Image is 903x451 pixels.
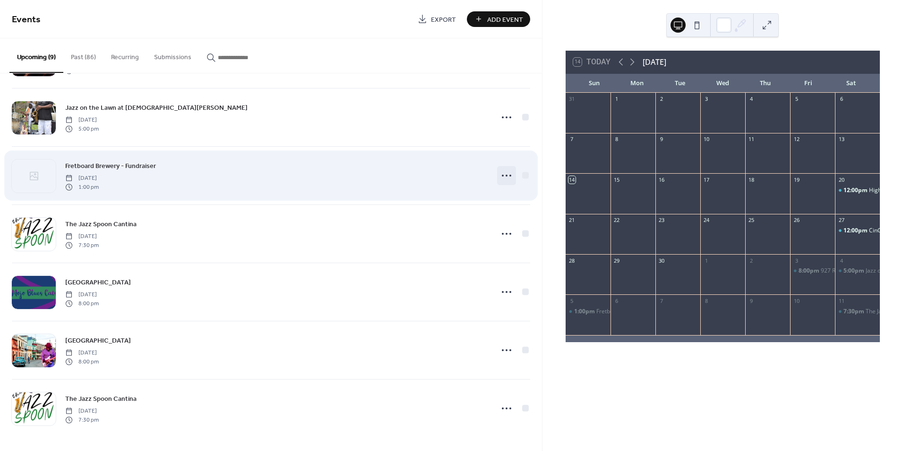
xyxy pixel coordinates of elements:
[703,217,710,224] div: 24
[411,11,463,27] a: Export
[793,297,800,304] div: 10
[568,217,576,224] div: 21
[568,297,576,304] div: 5
[574,308,596,316] span: 1:00pm
[596,308,679,316] div: Fretboard Brewery - Fundraiser
[65,103,248,113] span: Jazz on the Lawn at [DEMOGRAPHIC_DATA][PERSON_NAME]
[658,217,665,224] div: 23
[9,38,63,73] button: Upcoming (9)
[703,257,710,264] div: 1
[701,74,744,93] div: Wed
[658,297,665,304] div: 7
[787,74,829,93] div: Fri
[703,136,710,143] div: 10
[65,220,137,230] span: The Jazz Spoon Cantina
[65,335,131,346] a: [GEOGRAPHIC_DATA]
[659,74,701,93] div: Tue
[65,278,131,288] span: [GEOGRAPHIC_DATA]
[568,96,576,103] div: 31
[65,102,248,113] a: Jazz on the Lawn at [DEMOGRAPHIC_DATA][PERSON_NAME]
[65,174,99,183] span: [DATE]
[843,186,869,195] span: 12:00pm
[843,308,866,316] span: 7:30pm
[835,227,880,235] div: CinCity Harley-Davidson
[65,299,99,308] span: 8:00 pm
[487,15,523,25] span: Add Event
[658,136,665,143] div: 9
[65,277,131,288] a: [GEOGRAPHIC_DATA]
[65,116,99,124] span: [DATE]
[65,183,99,191] span: 1:00 pm
[658,257,665,264] div: 30
[744,74,787,93] div: Thu
[63,38,103,72] button: Past (86)
[146,38,199,72] button: Submissions
[65,357,99,366] span: 8:00 pm
[793,136,800,143] div: 12
[65,393,137,404] a: The Jazz Spoon Cantina
[821,267,853,275] div: 927 Reserve
[65,416,99,424] span: 7:30 pm
[703,176,710,183] div: 17
[658,96,665,103] div: 2
[613,257,620,264] div: 29
[65,394,137,404] span: The Jazz Spoon Cantina
[431,15,456,25] span: Export
[568,176,576,183] div: 14
[65,160,156,171] a: Fretboard Brewery - Fundraiser
[613,96,620,103] div: 1
[616,74,658,93] div: Mon
[703,297,710,304] div: 8
[65,219,137,230] a: The Jazz Spoon Cantina
[793,176,800,183] div: 19
[830,74,872,93] div: Sat
[65,161,156,171] span: Fretboard Brewery - Fundraiser
[65,124,99,133] span: 5:00 pm
[12,10,41,29] span: Events
[835,186,880,195] div: High Stakes Harley-Davidson
[748,136,755,143] div: 11
[835,267,880,275] div: Jazz on the Lawn at St Simon Church
[65,241,99,249] span: 7:30 pm
[566,308,611,316] div: Fretboard Brewery - Fundraiser
[843,267,866,275] span: 5:00pm
[793,257,800,264] div: 3
[793,217,800,224] div: 26
[748,297,755,304] div: 9
[613,176,620,183] div: 15
[835,308,880,316] div: The Jazz Spoon Cantina
[838,297,845,304] div: 11
[748,176,755,183] div: 18
[568,136,576,143] div: 7
[703,96,710,103] div: 3
[613,136,620,143] div: 8
[613,297,620,304] div: 6
[838,217,845,224] div: 27
[65,336,131,346] span: [GEOGRAPHIC_DATA]
[793,96,800,103] div: 5
[65,232,99,241] span: [DATE]
[748,257,755,264] div: 2
[103,38,146,72] button: Recurring
[467,11,530,27] button: Add Event
[65,291,99,299] span: [DATE]
[838,176,845,183] div: 20
[568,257,576,264] div: 28
[838,257,845,264] div: 4
[843,227,869,235] span: 12:00pm
[838,96,845,103] div: 6
[748,96,755,103] div: 4
[748,217,755,224] div: 25
[65,407,99,416] span: [DATE]
[838,136,845,143] div: 13
[790,267,835,275] div: 927 Reserve
[65,349,99,357] span: [DATE]
[799,267,821,275] span: 8:00pm
[613,217,620,224] div: 22
[573,74,616,93] div: Sun
[658,176,665,183] div: 16
[643,56,666,68] div: [DATE]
